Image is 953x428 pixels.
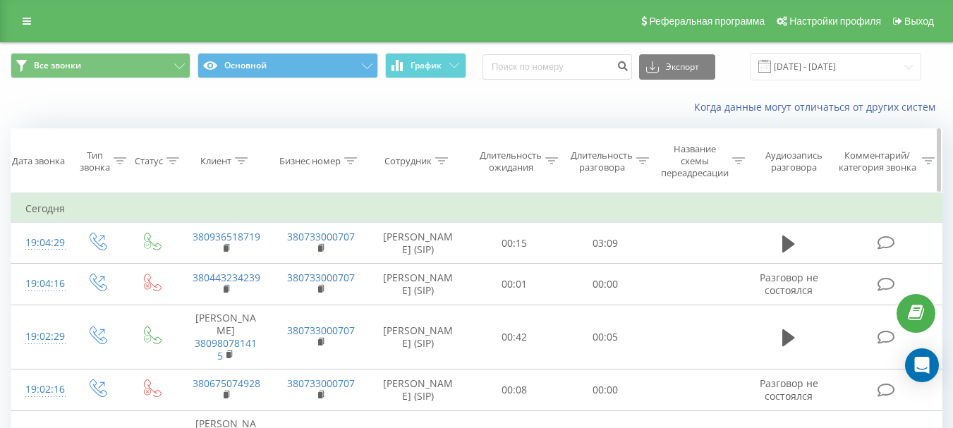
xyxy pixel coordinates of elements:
span: Настройки профиля [789,16,881,27]
td: [PERSON_NAME] [178,305,273,369]
td: 00:00 [560,264,651,305]
td: [PERSON_NAME] (SIP) [368,223,469,264]
button: Все звонки [11,53,190,78]
a: 380733000707 [287,377,355,390]
span: Все звонки [34,60,81,71]
span: Разговор не состоялся [760,271,818,297]
a: 380733000707 [287,324,355,337]
button: Экспорт [639,54,715,80]
td: [PERSON_NAME] (SIP) [368,305,469,369]
div: Название схемы переадресации [661,143,729,179]
div: Статус [135,155,163,167]
a: 380980781415 [195,336,257,362]
a: Когда данные могут отличаться от других систем [694,100,942,114]
a: 380936518719 [193,230,260,243]
a: 380733000707 [287,230,355,243]
div: 19:04:16 [25,270,55,298]
td: 00:00 [560,369,651,410]
td: 00:05 [560,305,651,369]
a: 380733000707 [287,271,355,284]
button: Основной [198,53,377,78]
span: Выход [904,16,934,27]
span: График [411,61,442,71]
div: Комментарий/категория звонка [836,149,918,173]
td: [PERSON_NAME] (SIP) [368,369,469,410]
a: 380675074928 [193,377,260,390]
div: 19:04:29 [25,229,55,257]
div: Open Intercom Messenger [905,348,939,382]
td: 00:08 [469,369,560,410]
span: Разговор не состоялся [760,377,818,403]
td: 03:09 [560,223,651,264]
div: Бизнес номер [279,155,341,167]
td: 00:15 [469,223,560,264]
td: [PERSON_NAME] (SIP) [368,264,469,305]
div: Длительность разговора [571,149,633,173]
a: 380443234239 [193,271,260,284]
div: Аудиозапись разговора [758,149,830,173]
input: Поиск по номеру [482,54,632,80]
div: 19:02:16 [25,376,55,403]
button: График [385,53,466,78]
div: 19:02:29 [25,323,55,350]
div: Клиент [200,155,231,167]
div: Длительность ожидания [480,149,542,173]
span: Реферальная программа [649,16,765,27]
td: 00:01 [469,264,560,305]
div: Тип звонка [80,149,110,173]
td: Сегодня [11,195,942,223]
td: 00:42 [469,305,560,369]
div: Дата звонка [12,155,65,167]
div: Сотрудник [384,155,432,167]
